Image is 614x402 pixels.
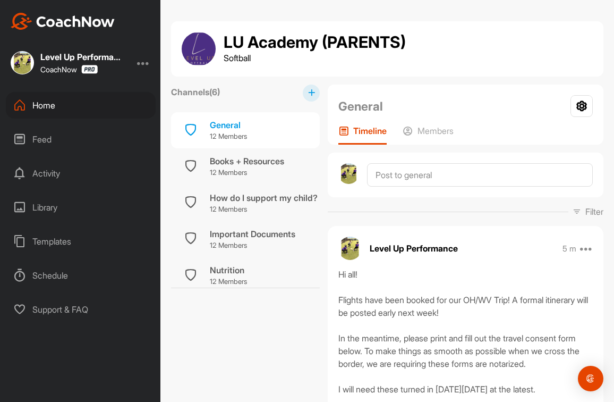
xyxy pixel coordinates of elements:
div: Important Documents [210,228,295,240]
p: 12 Members [210,240,295,251]
label: Channels ( 6 ) [171,86,220,98]
p: 12 Members [210,131,247,142]
div: Home [6,92,156,119]
div: Support & FAQ [6,296,156,323]
div: General [210,119,247,131]
img: avatar [338,163,359,184]
p: Filter [585,205,603,218]
div: CoachNow [40,65,98,74]
img: avatar [338,237,362,260]
div: Library [6,194,156,221]
p: Timeline [353,125,387,136]
h2: General [338,97,383,115]
p: 12 Members [210,167,284,178]
div: Nutrition [210,264,247,277]
p: 5 m [562,244,576,254]
img: CoachNow Pro [81,65,98,74]
p: Level Up Performance [370,242,458,255]
h1: LU Academy (PARENTS) [224,33,406,52]
div: Schedule [6,262,156,289]
div: How do I support my child? [210,191,318,204]
div: Books + Resources [210,155,284,167]
div: Feed [6,126,156,153]
div: Open Intercom Messenger [578,366,603,391]
img: square_a6d52b769c83ad3a49cf02c8826c75fc.jpg [11,51,34,74]
p: Softball [224,52,406,64]
div: Activity [6,160,156,187]
img: group [182,32,216,66]
div: Level Up Performance [40,53,125,61]
p: 12 Members [210,277,247,287]
img: CoachNow [11,13,115,30]
div: Templates [6,228,156,255]
p: 12 Members [210,204,318,215]
p: Members [417,125,454,136]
